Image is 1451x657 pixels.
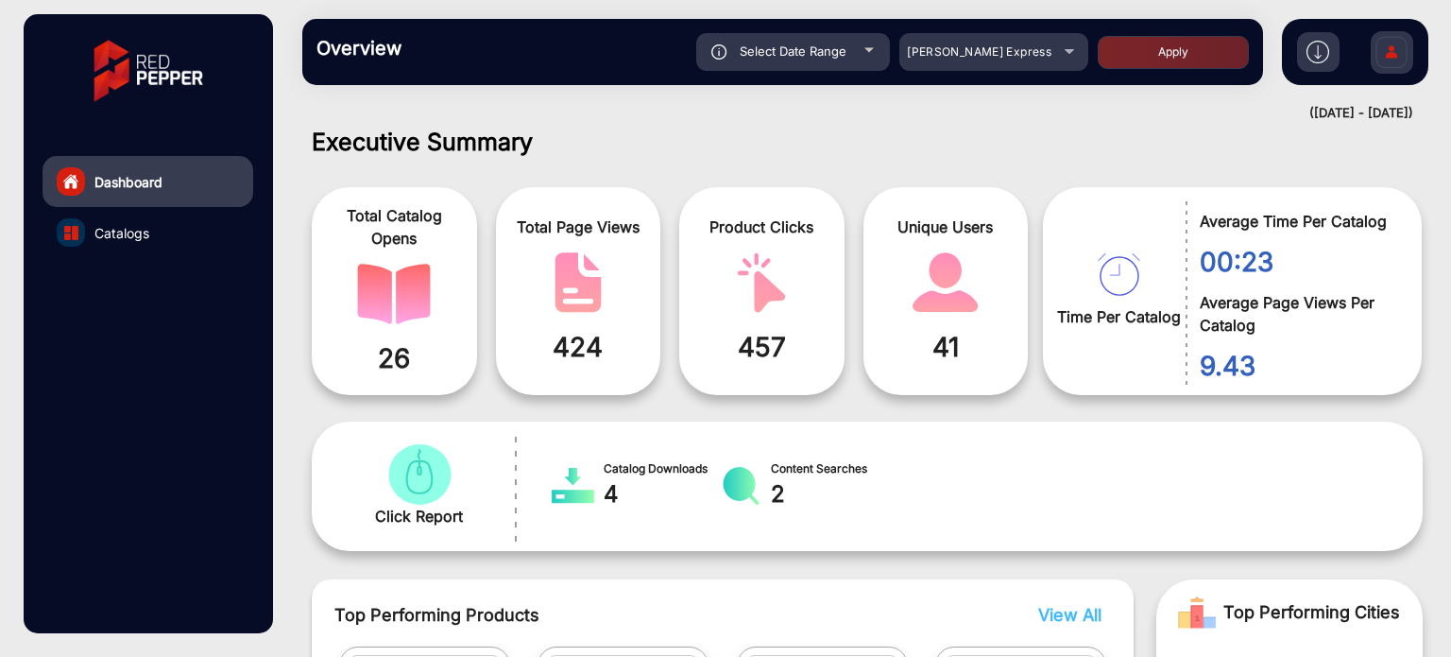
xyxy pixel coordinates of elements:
span: 457 [693,327,830,367]
span: Total Catalog Opens [326,204,463,250]
span: 00:23 [1200,242,1393,282]
img: catalog [383,444,456,505]
button: Apply [1098,36,1249,69]
img: catalog [720,467,762,505]
span: [PERSON_NAME] Express [907,44,1051,59]
span: 2 [771,477,888,511]
span: 4 [604,477,721,511]
img: home [62,173,79,190]
h1: Executive Summary [312,128,1423,156]
span: Dashboard [94,172,162,192]
img: vmg-logo [80,24,216,118]
div: ([DATE] - [DATE]) [283,104,1413,123]
img: catalog [552,467,594,505]
span: Top Performing Products [334,602,924,628]
span: Unique Users [878,216,1015,238]
img: h2download.svg [1306,41,1329,63]
h3: Overview [316,37,581,60]
img: catalog [64,226,78,240]
span: Product Clicks [693,216,830,238]
span: 424 [510,327,647,367]
a: Catalogs [43,207,253,258]
img: catalog [1098,253,1140,296]
span: Catalog Downloads [604,460,721,477]
span: 9.43 [1200,346,1393,386]
span: Select Date Range [740,43,846,59]
span: View All [1038,605,1101,625]
button: View All [1033,602,1097,628]
img: catalog [909,252,982,313]
img: Sign%20Up.svg [1372,22,1411,88]
img: catalog [541,252,615,313]
span: 41 [878,327,1015,367]
span: Catalogs [94,223,149,243]
img: icon [711,44,727,60]
a: Dashboard [43,156,253,207]
img: Rank image [1178,594,1216,631]
span: Top Performing Cities [1223,594,1400,631]
span: 26 [326,338,463,378]
span: Total Page Views [510,216,647,238]
span: Content Searches [771,460,888,477]
span: Click Report [375,505,463,527]
img: catalog [725,252,798,313]
span: Average Time Per Catalog [1200,210,1393,233]
img: catalog [357,264,431,324]
span: Average Page Views Per Catalog [1200,291,1393,337]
